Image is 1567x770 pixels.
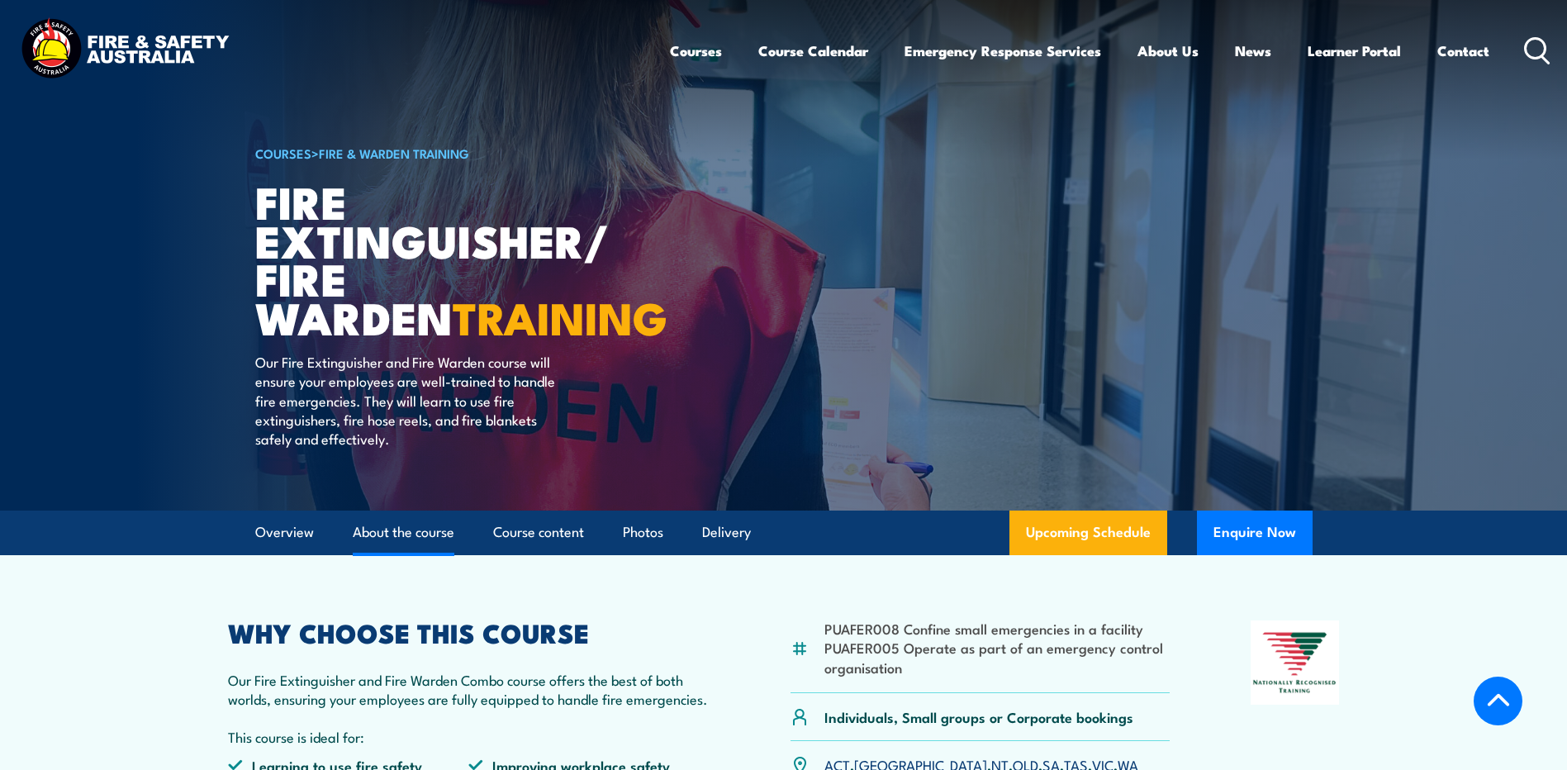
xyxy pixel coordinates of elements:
a: Overview [255,511,314,554]
a: Course content [493,511,584,554]
a: Course Calendar [758,29,868,73]
li: PUAFER005 Operate as part of an emergency control organisation [824,638,1171,677]
a: Learner Portal [1308,29,1401,73]
a: Contact [1437,29,1489,73]
a: About Us [1137,29,1199,73]
a: Fire & Warden Training [319,144,469,162]
p: This course is ideal for: [228,727,710,746]
a: About the course [353,511,454,554]
a: Upcoming Schedule [1009,511,1167,555]
li: PUAFER008 Confine small emergencies in a facility [824,619,1171,638]
p: Our Fire Extinguisher and Fire Warden Combo course offers the best of both worlds, ensuring your ... [228,670,710,709]
h6: > [255,143,663,163]
a: Delivery [702,511,751,554]
h1: Fire Extinguisher/ Fire Warden [255,182,663,336]
img: Nationally Recognised Training logo. [1251,620,1340,705]
a: Courses [670,29,722,73]
h2: WHY CHOOSE THIS COURSE [228,620,710,644]
strong: TRAINING [453,282,667,350]
a: News [1235,29,1271,73]
a: Photos [623,511,663,554]
button: Enquire Now [1197,511,1313,555]
a: COURSES [255,144,311,162]
a: Emergency Response Services [905,29,1101,73]
p: Our Fire Extinguisher and Fire Warden course will ensure your employees are well-trained to handl... [255,352,557,449]
p: Individuals, Small groups or Corporate bookings [824,707,1133,726]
